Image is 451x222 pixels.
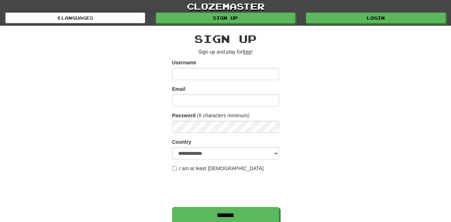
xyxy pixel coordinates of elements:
p: Sign up and play for ! [172,48,279,55]
label: I am at least [DEMOGRAPHIC_DATA] [172,165,264,172]
h2: Sign up [172,33,279,45]
label: Country [172,138,191,145]
u: free [243,49,251,55]
a: Sign up [156,13,296,23]
label: Username [172,59,196,66]
label: Email [172,85,185,93]
a: Languages [5,13,145,23]
iframe: reCAPTCHA [172,176,281,203]
em: (6 characters minimum) [197,113,250,118]
input: I am at least [DEMOGRAPHIC_DATA] [172,166,177,171]
a: Login [306,13,446,23]
label: Password [172,112,196,119]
